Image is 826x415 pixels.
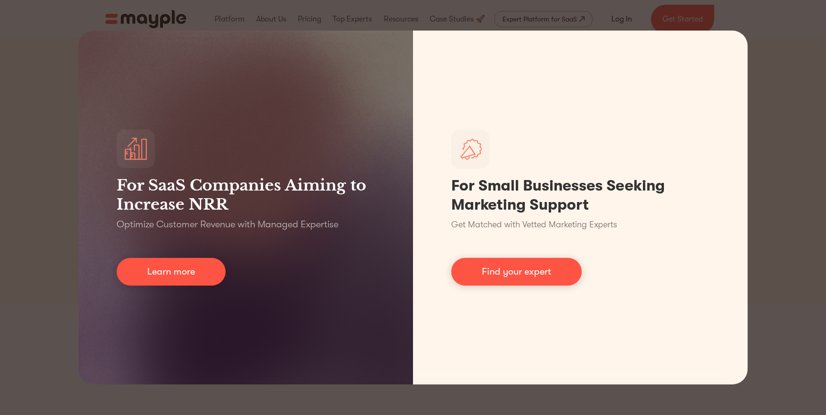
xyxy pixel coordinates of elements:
p: Optimize Customer Revenue with Managed Expertise [117,218,338,231]
p: Get Matched with Vetted Marketing Experts [451,218,617,231]
h1: For Small Businesses Seeking Marketing Support [451,176,709,214]
h3: For SaaS Companies Aiming to Increase NRR [117,176,375,214]
a: Learn more [117,258,226,286]
a: Find your expert [451,258,582,286]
